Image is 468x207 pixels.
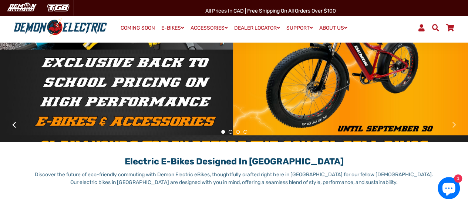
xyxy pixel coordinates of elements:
[317,23,350,33] a: ABOUT US
[205,8,336,14] span: All Prices in CAD | Free shipping on all orders over $100
[229,130,232,134] button: 2 of 4
[33,149,436,167] h1: Electric E-Bikes Designed in [GEOGRAPHIC_DATA]
[236,130,240,134] button: 3 of 4
[284,23,316,33] a: SUPPORT
[159,23,187,33] a: E-BIKES
[33,171,436,186] p: Discover the future of eco-friendly commuting with Demon Electric eBikes, thoughtfully crafted ri...
[243,130,247,134] button: 4 of 4
[232,23,283,33] a: DEALER LOCATOR
[118,23,158,33] a: COMING SOON
[221,130,225,134] button: 1 of 4
[11,18,110,37] img: Demon Electric logo
[4,1,39,14] img: Demon Electric
[43,1,73,14] img: TGB Canada
[188,23,230,33] a: ACCESSORIES
[435,177,462,201] inbox-online-store-chat: Shopify online store chat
